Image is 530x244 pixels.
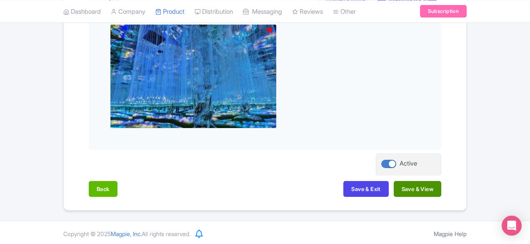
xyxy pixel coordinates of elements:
div: Copyright © 2025 All rights reserved. [58,229,195,238]
img: sjpgyuey1qkcxhcsr0rm.webp [110,24,277,128]
a: Magpie Help [434,230,467,237]
div: Open Intercom Messenger [502,216,522,236]
span: Magpie, Inc. [111,230,142,237]
div: Active [400,159,417,169]
button: Save & View [394,181,441,197]
button: Save & Exit [343,181,388,197]
a: Subscription [420,5,467,18]
button: Back [89,181,117,197]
